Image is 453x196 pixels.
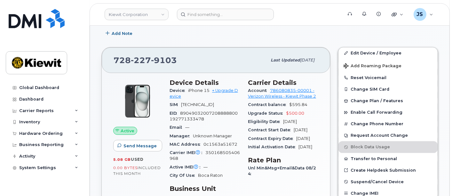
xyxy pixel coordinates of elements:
span: MAC Address [170,142,203,147]
span: Email [170,125,185,130]
span: [DATE] [298,144,312,149]
span: Carrier IMEI [170,150,205,155]
span: Active [121,128,134,134]
span: Send Message [123,143,157,149]
button: Suspend/Cancel Device [338,176,438,188]
button: Add Note [101,28,138,39]
span: City Of Use [170,173,198,178]
span: 9103 [151,55,177,65]
span: 227 [131,55,151,65]
span: Add Note [112,30,132,37]
img: iPhone_15_Black.png [118,82,157,120]
span: $595.84 [289,102,307,107]
span: included this month [113,165,161,176]
a: Edit Device / Employee [338,47,438,59]
h3: Rate Plan [248,156,319,164]
span: [TECHNICAL_ID] [181,102,214,107]
span: Contract Start Date [248,127,294,132]
span: Contract balance [248,102,289,107]
span: [DATE] [283,119,297,124]
button: Change Phone Number [338,118,438,130]
button: Add Roaming Package [338,59,438,72]
span: iPhone 15 [188,88,210,93]
button: Change Plan / Features [338,95,438,107]
button: Block Data Usage [338,141,438,153]
span: Last updated [271,58,300,62]
div: Jenna Savard [409,8,438,21]
span: Boca Raton [198,173,223,178]
button: Transfer to Personal [338,153,438,165]
span: Eligibility Date [248,119,283,124]
div: Quicklinks [387,8,408,21]
span: Account [248,88,270,93]
span: — [185,125,189,130]
span: Add Roaming Package [344,63,401,69]
span: 0.00 Bytes [113,166,138,170]
button: Change SIM Card [338,84,438,95]
span: Device [170,88,188,93]
span: Manager [170,134,193,138]
h3: Device Details [170,79,240,86]
button: Send Message [113,140,162,151]
span: Initial Activation Date [248,144,298,149]
span: — [203,165,208,169]
iframe: Messenger Launcher [425,168,448,191]
span: Change Plan / Features [351,99,403,103]
span: 728 [114,55,177,65]
span: 0c1563a51672 [203,142,237,147]
span: 5.08 GB [113,157,131,162]
a: 786080835-00001 - Verizon Wireless - Kiewit Phase 2 [248,88,316,99]
span: [DATE] [300,58,314,62]
button: Reset Voicemail [338,72,438,84]
span: [DATE] [296,136,310,141]
span: $500.00 [286,111,304,116]
span: [DATE] [294,127,307,132]
span: Upgrade Status [248,111,286,116]
span: used [131,157,144,162]
span: Active IMEI [170,165,203,169]
a: Create Helpdesk Submission [338,165,438,176]
h3: Carrier Details [248,79,319,86]
h3: Business Unit [170,185,240,192]
span: Unl Min&Msg+Email&Data 08/24 [248,166,316,176]
span: Suspend/Cancel Device [351,179,404,184]
button: Request Account Change [338,130,438,141]
span: Unknown Manager [193,134,232,138]
span: JS [417,11,423,18]
button: Enable Call Forwarding [338,107,438,118]
input: Find something... [177,9,274,20]
span: EID [170,111,180,116]
a: Kiewit Corporation [105,9,169,20]
span: 89049032007208888800192771333478 [170,111,238,121]
span: Enable Call Forwarding [351,110,402,115]
span: SIM [170,102,181,107]
span: Contract Expiry Date [248,136,296,141]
